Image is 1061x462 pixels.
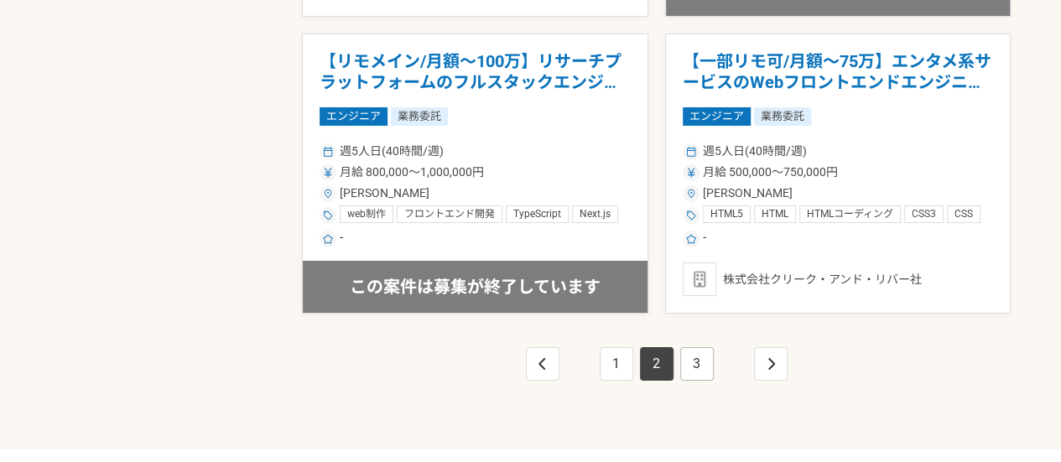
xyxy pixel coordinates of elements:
span: web制作 [347,208,386,221]
span: - [340,229,343,249]
span: エンジニア [320,107,387,126]
span: Next.js [580,208,611,221]
div: 株式会社クリーク・アンド・リバー社 [683,262,994,296]
span: [PERSON_NAME] [703,184,793,202]
img: ico_calendar-4541a85f.svg [686,147,696,157]
span: [PERSON_NAME] [340,184,429,202]
img: ico_star-c4f7eedc.svg [323,234,333,244]
a: Page 2 [640,347,674,381]
nav: pagination [523,347,791,381]
span: HTMLコーディング [807,208,893,221]
span: 週5人日(40時間/週) [340,143,444,160]
img: default_org_logo-42cde973f59100197ec2c8e796e4974ac8490bb5b08a0eb061ff975e4574aa76.png [683,262,716,296]
span: エンジニア [683,107,751,126]
a: Page 3 [680,347,714,381]
span: フロントエンド開発 [404,208,495,221]
span: 業務委託 [391,107,448,126]
a: This is the first page [526,347,559,381]
img: ico_location_pin-352ac629.svg [686,189,696,199]
span: CSS [954,208,973,221]
span: HTML5 [710,208,743,221]
span: HTML [762,208,788,221]
a: Page 1 [600,347,633,381]
span: - [703,229,706,249]
h1: 【一部リモ可/月額～75万】エンタメ系サービスのWebフロントエンドエンジニア！ [683,51,994,94]
span: 週5人日(40時間/週) [703,143,807,160]
img: ico_star-c4f7eedc.svg [686,234,696,244]
img: ico_calendar-4541a85f.svg [323,147,333,157]
span: TypeScript [513,208,561,221]
span: CSS3 [912,208,936,221]
img: ico_tag-f97210f0.svg [686,210,696,221]
img: ico_tag-f97210f0.svg [323,210,333,221]
img: ico_location_pin-352ac629.svg [323,189,333,199]
h1: 【リモメイン/月額～100万】リサーチプラットフォームのフルスタックエンジニア！ [320,51,631,94]
span: 業務委託 [754,107,811,126]
img: ico_currency_yen-76ea2c4c.svg [686,168,696,178]
img: ico_currency_yen-76ea2c4c.svg [323,168,333,178]
span: 月給 500,000〜750,000円 [703,164,838,181]
span: 月給 800,000〜1,000,000円 [340,164,484,181]
div: この案件は募集が終了しています [303,261,648,313]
